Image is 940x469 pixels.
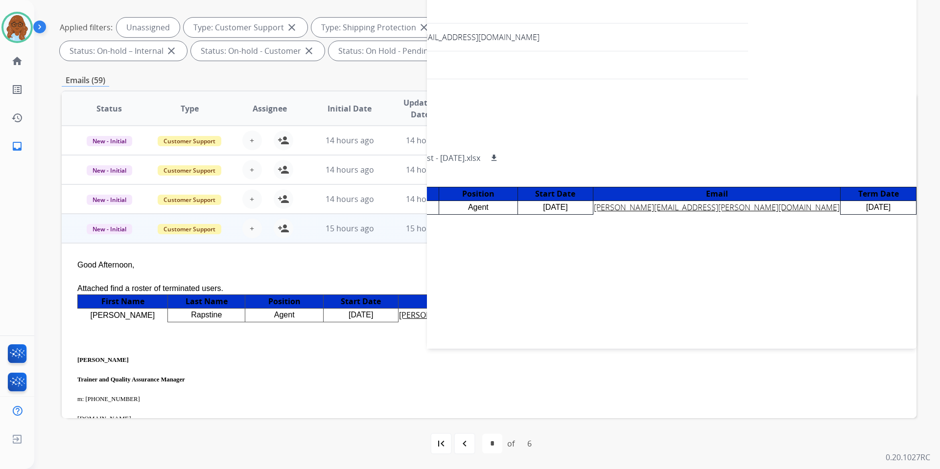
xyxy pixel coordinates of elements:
[77,415,131,422] a: [DOMAIN_NAME]
[250,193,254,205] span: +
[328,103,372,114] span: Initial Date
[158,136,221,146] span: Customer Support
[459,438,470,449] mat-icon: navigate_before
[87,195,132,205] span: New - Initial
[3,14,31,41] img: avatar
[329,41,478,61] div: Status: On Hold - Pending Parts
[87,136,132,146] span: New - Initial
[246,309,322,321] div: Agent
[168,309,244,321] div: Rapstine
[278,164,289,176] mat-icon: person_add
[399,310,647,320] a: [PERSON_NAME][EMAIL_ADDRESS][PERSON_NAME][DOMAIN_NAME]
[311,18,440,37] div: Type: Shipping Protection
[268,296,301,307] span: Position
[418,22,430,33] mat-icon: close
[519,434,540,453] div: 6
[11,112,23,124] mat-icon: history
[406,194,454,204] span: 14 hours ago
[518,201,593,213] div: [DATE]
[78,310,167,321] div: [PERSON_NAME]
[77,283,741,294] div: Attached find a roster of terminated users.
[594,202,840,213] a: [PERSON_NAME][EMAIL_ADDRESS][PERSON_NAME][DOMAIN_NAME]
[181,103,199,114] span: Type
[326,164,374,175] span: 14 hours ago
[186,296,228,307] span: Last Name
[242,160,262,179] button: +
[60,22,113,33] p: Applied filters:
[507,438,515,449] div: of
[406,223,454,234] span: 15 hours ago
[341,296,381,307] span: Start Date
[324,309,398,321] div: [DATE]
[886,451,930,463] p: 0.20.1027RC
[250,164,254,176] span: +
[490,154,498,162] mat-icon: download
[158,195,221,205] span: Customer Support
[77,259,741,271] div: Good Afternoon,
[11,55,23,67] mat-icon: home
[326,194,374,204] span: 14 hours ago
[62,74,109,87] p: Emails (59)
[11,84,23,95] mat-icon: list_alt
[250,134,254,146] span: +
[303,45,315,57] mat-icon: close
[286,22,298,33] mat-icon: close
[165,45,177,57] mat-icon: close
[326,223,374,234] span: 15 hours ago
[278,223,289,234] mat-icon: person_add
[406,135,454,146] span: 14 hours ago
[191,41,325,61] div: Status: On-hold - Customer
[242,189,262,209] button: +
[158,165,221,176] span: Customer Support
[462,188,494,199] span: Position
[87,165,132,176] span: New - Initial
[535,188,575,199] span: Start Date
[398,97,443,120] span: Updated Date
[96,103,122,114] span: Status
[11,140,23,152] mat-icon: inbox
[278,134,289,146] mat-icon: person_add
[117,18,180,37] div: Unassigned
[250,223,254,234] span: +
[158,224,221,234] span: Customer Support
[326,135,374,146] span: 14 hours ago
[414,32,540,43] span: [EMAIL_ADDRESS][DOMAIN_NAME]
[253,103,287,114] span: Assignee
[77,396,140,402] span: m: [PHONE_NUMBER]
[87,224,132,234] span: New - Initial
[77,357,129,363] b: [PERSON_NAME]
[278,193,289,205] mat-icon: person_add
[242,131,262,150] button: +
[435,438,447,449] mat-icon: first_page
[858,188,899,199] span: Term Date
[60,41,187,61] div: Status: On-hold – Internal
[406,164,454,175] span: 14 hours ago
[270,175,736,187] div: Attached find a roster of terminated users.
[101,296,144,307] span: First Name
[706,188,728,199] span: Email
[841,201,916,213] div: [DATE]
[77,376,185,383] b: Trainer and Quality Assurance Manager
[440,201,517,213] div: Agent
[242,219,262,238] button: +
[184,18,307,37] div: Type: Customer Support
